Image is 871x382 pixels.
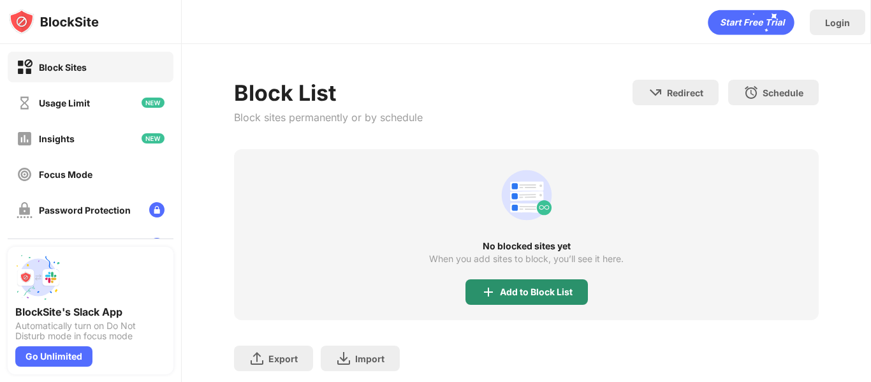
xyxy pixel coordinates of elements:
img: time-usage-off.svg [17,95,33,111]
div: animation [708,10,794,35]
div: Login [825,17,850,28]
img: block-on.svg [17,59,33,75]
img: new-icon.svg [142,133,165,143]
div: Go Unlimited [15,346,92,367]
img: push-slack.svg [15,254,61,300]
div: Add to Block List [500,287,573,297]
div: Export [268,353,298,364]
div: animation [496,165,557,226]
div: Automatically turn on Do Not Disturb mode in focus mode [15,321,166,341]
div: Password Protection [39,205,131,216]
div: Schedule [763,87,803,98]
div: Import [355,353,384,364]
img: password-protection-off.svg [17,202,33,218]
img: focus-off.svg [17,166,33,182]
div: Block sites permanently or by schedule [234,111,423,124]
div: No blocked sites yet [234,241,819,251]
div: Usage Limit [39,98,90,108]
img: lock-menu.svg [149,238,165,253]
div: When you add sites to block, you’ll see it here. [429,254,624,264]
img: insights-off.svg [17,131,33,147]
div: Redirect [667,87,703,98]
img: logo-blocksite.svg [9,9,99,34]
div: Block List [234,80,423,106]
div: Focus Mode [39,169,92,180]
img: lock-menu.svg [149,202,165,217]
div: BlockSite's Slack App [15,305,166,318]
div: Block Sites [39,62,87,73]
div: Insights [39,133,75,144]
img: new-icon.svg [142,98,165,108]
img: customize-block-page-off.svg [17,238,33,254]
